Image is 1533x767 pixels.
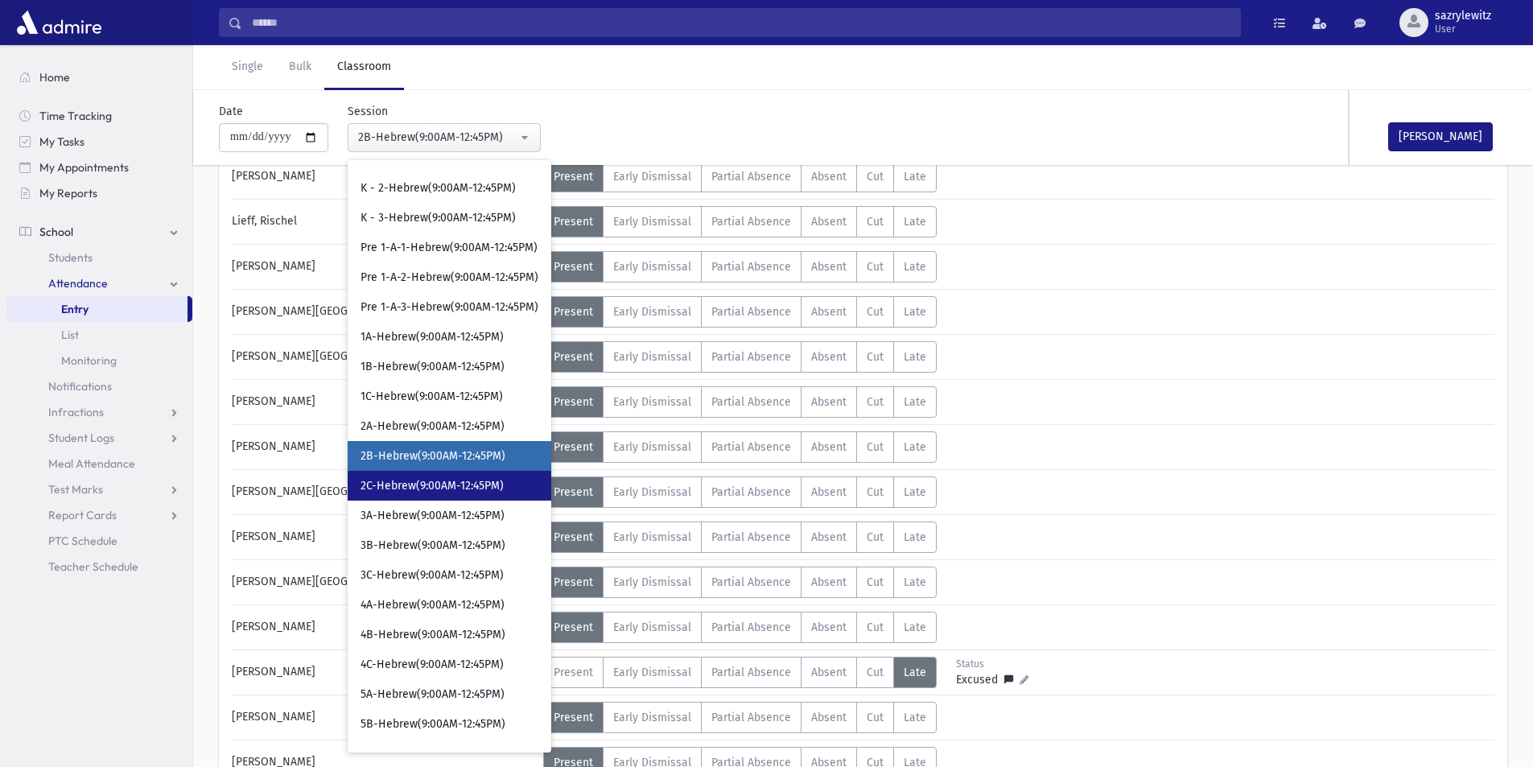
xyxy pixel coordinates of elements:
[711,711,791,724] span: Partial Absence
[224,386,543,418] div: [PERSON_NAME]
[711,260,791,274] span: Partial Absence
[956,657,1028,671] div: Status
[543,522,937,553] div: AttTypes
[219,45,276,90] a: Single
[613,666,691,679] span: Early Dismissal
[348,123,541,152] button: 2B-Hebrew(9:00AM-12:45PM)
[554,260,593,274] span: Present
[543,206,937,237] div: AttTypes
[48,431,114,445] span: Student Logs
[361,716,505,732] span: 5B-Hebrew(9:00AM-12:45PM)
[224,567,543,598] div: [PERSON_NAME][GEOGRAPHIC_DATA]
[711,530,791,544] span: Partial Absence
[48,379,112,394] span: Notifications
[867,260,884,274] span: Cut
[554,440,593,454] span: Present
[361,151,515,167] span: K - 1-Hebrew(9:00AM-12:45PM)
[811,305,847,319] span: Absent
[39,225,73,239] span: School
[13,6,105,39] img: AdmirePro
[554,621,593,634] span: Present
[904,170,926,184] span: Late
[543,612,937,643] div: AttTypes
[867,305,884,319] span: Cut
[1435,10,1491,23] span: sazrylewitz
[361,687,505,703] span: 5A-Hebrew(9:00AM-12:45PM)
[711,485,791,499] span: Partial Absence
[554,530,593,544] span: Present
[711,350,791,364] span: Partial Absence
[867,395,884,409] span: Cut
[361,389,503,405] span: 1C-Hebrew(9:00AM-12:45PM)
[554,485,593,499] span: Present
[543,567,937,598] div: AttTypes
[48,534,117,548] span: PTC Schedule
[361,448,505,464] span: 2B-Hebrew(9:00AM-12:45PM)
[543,296,937,328] div: AttTypes
[711,575,791,589] span: Partial Absence
[361,419,505,435] span: 2A-Hebrew(9:00AM-12:45PM)
[554,305,593,319] span: Present
[324,45,404,90] a: Classroom
[224,341,543,373] div: [PERSON_NAME][GEOGRAPHIC_DATA]
[224,251,543,282] div: [PERSON_NAME]
[554,215,593,229] span: Present
[6,219,192,245] a: School
[904,666,926,679] span: Late
[554,170,593,184] span: Present
[867,621,884,634] span: Cut
[6,399,192,425] a: Infractions
[811,666,847,679] span: Absent
[613,575,691,589] span: Early Dismissal
[6,502,192,528] a: Report Cards
[48,482,103,497] span: Test Marks
[711,305,791,319] span: Partial Absence
[361,478,504,494] span: 2C-Hebrew(9:00AM-12:45PM)
[867,215,884,229] span: Cut
[224,296,543,328] div: [PERSON_NAME][GEOGRAPHIC_DATA]
[711,666,791,679] span: Partial Absence
[242,8,1240,37] input: Search
[554,350,593,364] span: Present
[613,350,691,364] span: Early Dismissal
[554,575,593,589] span: Present
[613,621,691,634] span: Early Dismissal
[554,711,593,724] span: Present
[867,530,884,544] span: Cut
[543,251,937,282] div: AttTypes
[361,657,504,673] span: 4C-Hebrew(9:00AM-12:45PM)
[48,456,135,471] span: Meal Attendance
[711,170,791,184] span: Partial Absence
[543,161,937,192] div: AttTypes
[224,161,543,192] div: [PERSON_NAME]
[554,395,593,409] span: Present
[48,250,93,265] span: Students
[543,386,937,418] div: AttTypes
[224,702,543,733] div: [PERSON_NAME]
[6,451,192,476] a: Meal Attendance
[904,305,926,319] span: Late
[711,215,791,229] span: Partial Absence
[711,395,791,409] span: Partial Absence
[224,431,543,463] div: [PERSON_NAME]
[543,431,937,463] div: AttTypes
[613,530,691,544] span: Early Dismissal
[6,103,192,129] a: Time Tracking
[811,350,847,364] span: Absent
[613,395,691,409] span: Early Dismissal
[219,103,243,120] label: Date
[48,405,104,419] span: Infractions
[904,440,926,454] span: Late
[361,359,505,375] span: 1B-Hebrew(9:00AM-12:45PM)
[613,485,691,499] span: Early Dismissal
[48,276,108,291] span: Attendance
[543,341,937,373] div: AttTypes
[904,621,926,634] span: Late
[811,485,847,499] span: Absent
[613,170,691,184] span: Early Dismissal
[613,440,691,454] span: Early Dismissal
[224,206,543,237] div: Lieff, Rischel
[361,567,504,583] span: 3C-Hebrew(9:00AM-12:45PM)
[224,522,543,553] div: [PERSON_NAME]
[48,508,117,522] span: Report Cards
